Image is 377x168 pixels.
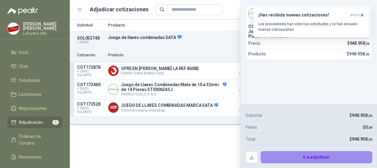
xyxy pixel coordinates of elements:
[77,65,104,70] p: COT172878
[368,138,372,142] span: ,36
[121,66,199,71] p: OFRE EN [PERSON_NAME] LA REF 86082
[8,23,19,34] img: Company Logo
[77,107,104,110] span: C: [DATE]
[77,87,104,91] span: C: [DATE]
[121,92,226,96] p: FERROTOOLS S.A.S.
[365,42,369,46] span: ,36
[7,151,63,163] a: Remisiones
[23,32,63,35] p: Lafayette SAS
[19,154,41,160] span: Remisiones
[258,21,365,32] p: Los proveedores han visto tus solicitudes y te han enviado nuevas cotizaciones.
[365,52,369,56] span: ,36
[347,40,370,47] p: $
[365,125,372,130] span: 0
[230,72,260,75] span: Crédito 30 días
[77,70,104,73] span: C: [DATE]
[347,51,369,57] p: $
[108,84,118,94] img: Company Logo
[90,5,148,14] h1: Adjudicar cotizaciones
[108,35,282,40] p: Juego de llaves combinadas SATA
[7,131,63,149] a: Órdenes de Compra
[230,109,260,112] span: Crédito 30 días
[77,110,104,114] span: Exp: [DATE]
[19,133,57,146] span: Órdenes de Compra
[77,40,104,44] p: C: [DATE]
[350,12,360,18] span: ahora
[19,63,28,70] span: Chat
[77,82,104,87] p: COT172460
[230,89,260,93] span: Crédito 30 días
[121,71,199,75] p: FERRETERIA RHINO SAS
[261,151,372,163] button: Ir a adjudicar
[7,75,63,86] a: Solicitudes
[19,77,40,84] span: Solicitudes
[248,40,260,47] p: Precio
[108,103,118,113] img: Company Logo
[77,36,104,40] p: SOL053748
[77,52,104,58] p: Cotización
[19,91,41,98] span: Licitaciones
[248,29,369,39] p: Juego de Llaves Combinadas Mate de 10 a 32mm de 14 Piezas ST09062ASJ
[246,136,255,142] p: Total
[23,22,63,30] p: [PERSON_NAME] [PERSON_NAME]
[77,73,104,77] span: Exp: [DATE]
[246,124,257,131] p: Fletes
[230,102,260,112] p: $ 1.590.245
[230,65,260,75] p: $ 777.741
[121,82,226,92] p: Juego de Llaves Combinadas Mate de 10 a 32mm de 14 Piezas ST09062ASJ
[77,91,104,94] span: Exp: [DATE]
[253,7,370,37] button: ¡Has recibido nuevas cotizaciones!ahora Los proveedores han visto tus solicitudes y te han enviad...
[108,66,118,76] img: Company Logo
[7,89,63,100] a: Licitaciones
[349,112,372,119] p: $
[230,82,260,93] p: $ 948.958
[108,52,226,58] p: Producto
[230,52,260,58] p: Precio
[349,51,369,56] span: 948.958
[108,23,282,27] p: Producto
[7,103,63,114] a: Negociaciones
[248,24,369,29] p: COT172460
[121,108,218,113] p: FISA Ferreteria Industrial
[349,41,369,46] span: 948.958
[52,120,59,125] span: 1
[246,112,262,119] p: Subtotal
[77,23,104,27] p: Solicitud
[19,49,29,56] span: Inicio
[248,51,266,57] p: Producto
[363,124,372,131] p: $
[352,113,372,118] span: 948.958
[368,126,372,130] span: ,00
[349,136,372,142] p: $
[7,117,63,128] a: Adjudicación1
[7,47,63,58] a: Inicio
[352,137,372,142] span: 948.958
[7,7,38,15] img: Logo peakr
[7,61,63,72] a: Chat
[121,103,218,108] p: JUEGO DE LLAVES COMBINADAS MARCA SATA
[19,119,43,126] span: Adjudicación
[19,105,47,112] span: Negociaciones
[77,102,104,107] p: COT172528
[368,114,372,118] span: ,36
[258,12,348,18] h3: ¡Has recibido nuevas cotizaciones!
